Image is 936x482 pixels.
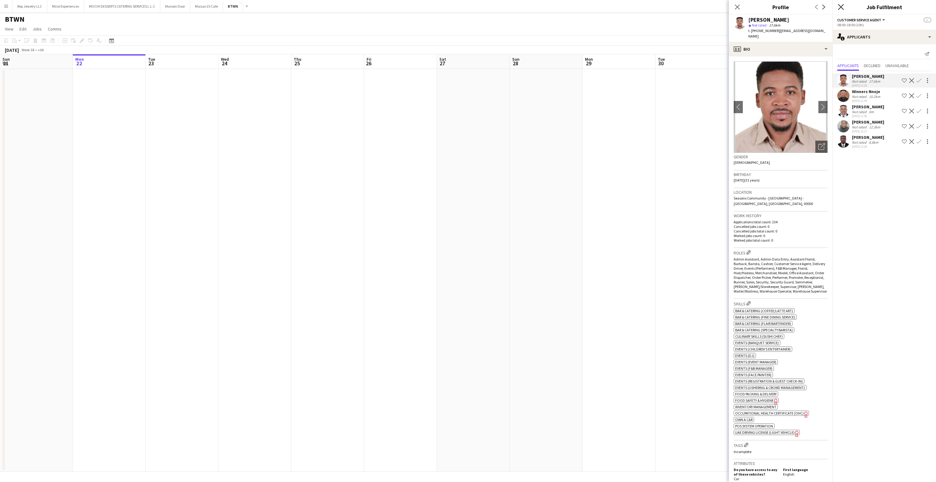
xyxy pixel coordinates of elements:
span: Admin Assistant, Admin Data Entry, Assistant Florist, Barback, Barista, Cashier, Customer Service... [734,257,827,293]
h3: Tags [734,442,828,448]
h3: Work history [734,213,828,218]
span: 22 [74,60,84,67]
span: 25 [293,60,301,67]
span: 29 [584,60,593,67]
span: Events (Banquet Service) [735,340,779,345]
span: [DEMOGRAPHIC_DATA] [734,160,770,165]
span: Thu [294,56,301,62]
span: Not rated [752,23,767,27]
button: Rep Jewelry LLC [12,0,47,12]
div: [DATE] 11:39 [852,84,884,88]
div: Bio [729,42,832,56]
h3: Roles [734,249,828,256]
span: Bar & Catering (Coffee/Latte Art) [735,308,793,313]
span: Food Safety & Hygiene [735,398,774,403]
div: Not rated [852,140,868,145]
span: Own a Car [735,417,753,422]
span: Unavailable [885,63,909,68]
h3: Birthday [734,172,828,177]
span: Events (Ushering & Crowd Management) [735,385,805,390]
span: Mon [585,56,593,62]
span: Sun [512,56,519,62]
button: BTWN [223,0,243,12]
span: Fri [367,56,371,62]
button: MOCHI DESSERTS CATERING SERVICES L.L.C [84,0,160,12]
h3: Profile [729,3,832,11]
p: Incomplete [734,449,828,454]
div: 0m [868,110,875,114]
button: Maisan15 Cafe [190,0,223,12]
div: Not rated [852,110,868,114]
div: 8.8km [868,140,880,145]
a: Comms [45,25,64,33]
div: +04 [38,48,44,52]
div: [PERSON_NAME] [748,17,789,23]
div: [DATE] 11:50 [852,114,884,118]
span: Seasons Community - [GEOGRAPHIC_DATA] - [GEOGRAPHIC_DATA], [GEOGRAPHIC_DATA], 00000 [734,196,813,206]
span: Declined [864,63,881,68]
span: Tue [658,56,665,62]
span: Applicants [837,63,859,68]
h3: Attributes [734,461,828,466]
p: Cancelled jobs count: 0 [734,224,828,229]
button: Customer Service Agent [837,18,886,22]
span: 28 [511,60,519,67]
span: -- [924,18,931,22]
span: Bar & Catering (Fine Dining Service) [735,315,795,319]
div: Winners Nnoje [852,89,881,94]
span: 30 [657,60,665,67]
span: Inventory Management [735,405,776,409]
div: Not rated [852,79,868,84]
span: POS System Operation [735,424,773,428]
h3: Location [734,189,828,195]
span: Car [734,477,739,481]
img: Crew avatar or photo [734,61,828,153]
span: Culinary Skills (Sushi Chef) [735,334,783,339]
span: Events (Face painter) [735,372,771,377]
div: Not rated [852,94,868,99]
span: 21 [2,60,10,67]
p: Worked jobs count: 0 [734,233,828,238]
h3: Job Fulfilment [832,3,936,11]
div: [DATE] 11:45 [852,99,881,103]
div: 12.3km [868,125,881,129]
span: English [783,472,794,477]
div: Open photos pop-in [815,141,828,153]
div: [PERSON_NAME] [852,74,884,79]
div: Not rated [852,125,868,129]
a: View [2,25,16,33]
span: 17.6km [768,23,782,27]
p: Applications total count: 234 [734,220,828,224]
span: Bar & Catering (Flair Bartender) [735,321,791,326]
span: Comms [48,26,62,32]
span: Week 38 [20,48,35,52]
span: Edit [19,26,27,32]
span: Tue [148,56,155,62]
span: Events (DJ) [735,353,754,358]
span: 27 [438,60,446,67]
span: Sat [439,56,446,62]
span: | [EMAIL_ADDRESS][DOMAIN_NAME] [748,28,825,38]
h1: BTWN [5,15,24,24]
span: 24 [220,60,229,67]
h5: First language [783,467,828,472]
p: Cancelled jobs total count: 0 [734,229,828,233]
span: Events (Event Manager) [735,360,776,364]
span: Mon [75,56,84,62]
span: 26 [366,60,371,67]
span: Food Packing & Delivery [735,392,777,396]
span: Events (Children's entertainer) [735,347,791,351]
span: UAE Driving License (Light Vehicle) [735,430,795,435]
span: Customer Service Agent [837,18,881,22]
div: [PERSON_NAME] [852,119,884,125]
span: Wed [221,56,229,62]
span: Events (Registration & Guest Check-in) [735,379,803,383]
h5: Do you have access to any of these vehicles? [734,467,778,477]
h3: Skills [734,300,828,307]
div: Applicants [832,30,936,44]
span: Jobs [33,26,42,32]
span: Occupational Health Certificate (OHC) [735,411,804,415]
span: t. [PHONE_NUMBER] [748,28,780,33]
div: [DATE] 12:27 [852,129,884,133]
div: [PERSON_NAME] [852,135,884,140]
